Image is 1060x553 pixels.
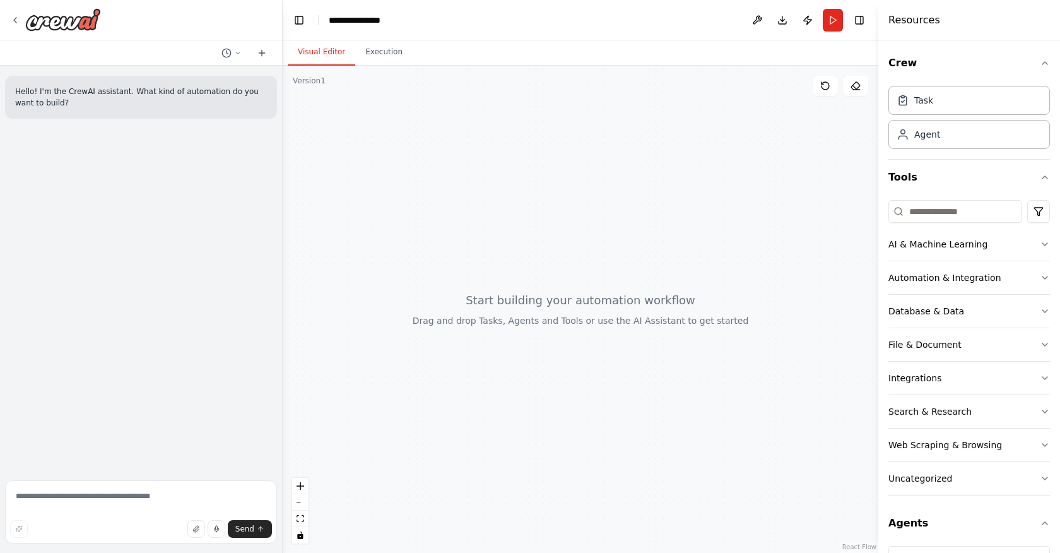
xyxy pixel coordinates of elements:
[888,405,972,418] div: Search & Research
[888,472,952,485] div: Uncategorized
[888,328,1050,361] button: File & Document
[288,39,355,66] button: Visual Editor
[888,338,962,351] div: File & Document
[292,478,309,494] button: zoom in
[914,94,933,107] div: Task
[292,494,309,511] button: zoom out
[15,86,267,109] p: Hello! I'm the CrewAI assistant. What kind of automation do you want to build?
[292,478,309,544] div: React Flow controls
[293,76,326,86] div: Version 1
[888,372,941,384] div: Integrations
[914,128,940,141] div: Agent
[888,261,1050,294] button: Automation & Integration
[208,520,225,538] button: Click to speak your automation idea
[216,45,247,61] button: Switch to previous chat
[888,45,1050,81] button: Crew
[187,520,205,538] button: Upload files
[888,439,1002,451] div: Web Scraping & Browsing
[25,8,101,31] img: Logo
[888,429,1050,461] button: Web Scraping & Browsing
[235,524,254,534] span: Send
[10,520,28,538] button: Improve this prompt
[888,228,1050,261] button: AI & Machine Learning
[292,527,309,544] button: toggle interactivity
[888,462,1050,495] button: Uncategorized
[888,295,1050,328] button: Database & Data
[842,544,876,550] a: React Flow attribution
[888,395,1050,428] button: Search & Research
[888,305,964,318] div: Database & Data
[888,271,1001,284] div: Automation & Integration
[290,11,308,29] button: Hide left sidebar
[252,45,272,61] button: Start a new chat
[228,520,272,538] button: Send
[888,195,1050,506] div: Tools
[355,39,413,66] button: Execution
[851,11,868,29] button: Hide right sidebar
[888,506,1050,541] button: Agents
[888,362,1050,395] button: Integrations
[888,238,987,251] div: AI & Machine Learning
[329,14,380,27] nav: breadcrumb
[292,511,309,527] button: fit view
[888,160,1050,195] button: Tools
[888,13,940,28] h4: Resources
[888,81,1050,159] div: Crew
